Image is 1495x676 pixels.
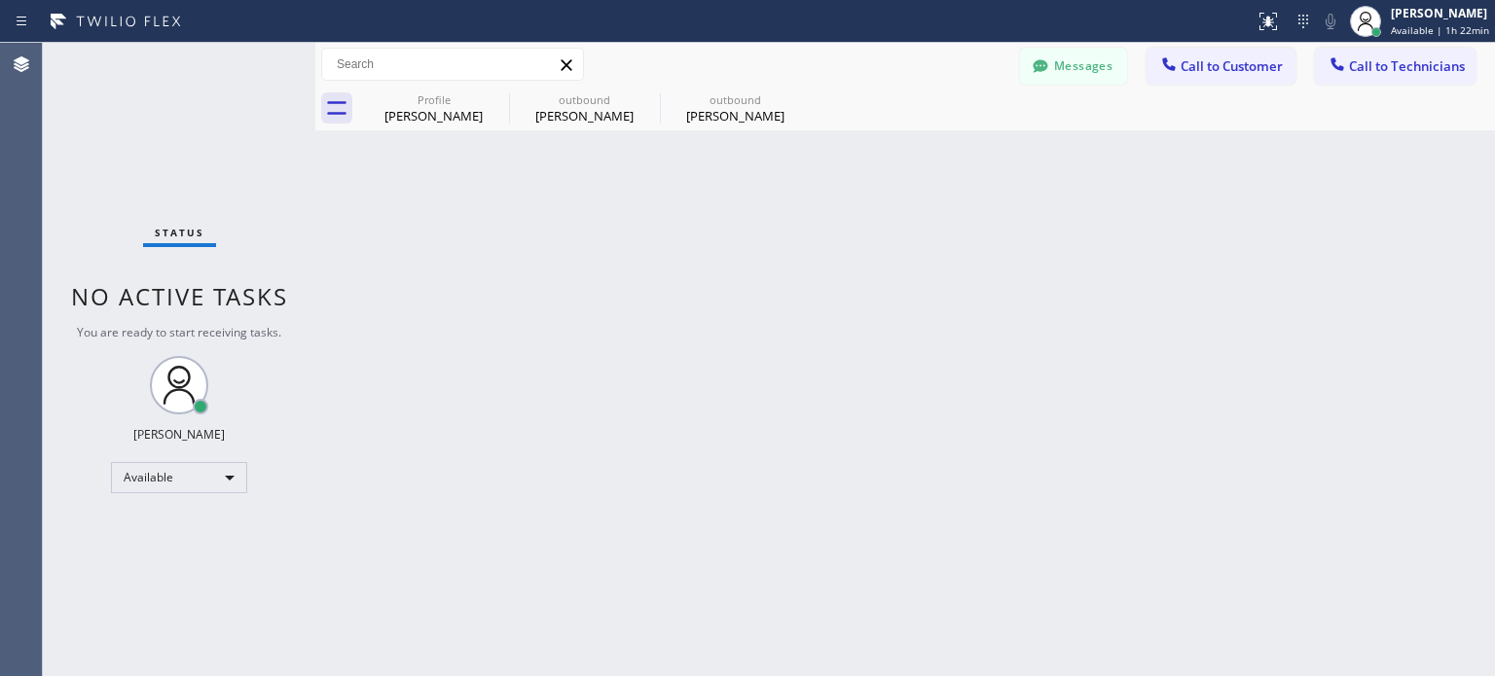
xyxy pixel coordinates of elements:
div: outbound [511,92,658,107]
div: Louis L [511,87,658,130]
span: Call to Customer [1181,57,1283,75]
span: You are ready to start receiving tasks. [77,324,281,340]
button: Mute [1317,8,1344,35]
div: [PERSON_NAME] [133,426,225,443]
span: Available | 1h 22min [1391,23,1489,37]
div: Profile [360,92,507,107]
span: No active tasks [71,280,288,312]
span: Status [155,226,204,239]
div: Available [111,462,247,493]
div: [PERSON_NAME] [360,107,507,125]
div: Aidan Turner [662,87,809,130]
div: [PERSON_NAME] [511,107,658,125]
button: Messages [1020,48,1127,85]
button: Call to Technicians [1315,48,1476,85]
div: [PERSON_NAME] [1391,5,1489,21]
button: Call to Customer [1147,48,1295,85]
div: [PERSON_NAME] [662,107,809,125]
input: Search [322,49,583,80]
div: outbound [662,92,809,107]
span: Call to Technicians [1349,57,1465,75]
div: John Meuse [360,87,507,130]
